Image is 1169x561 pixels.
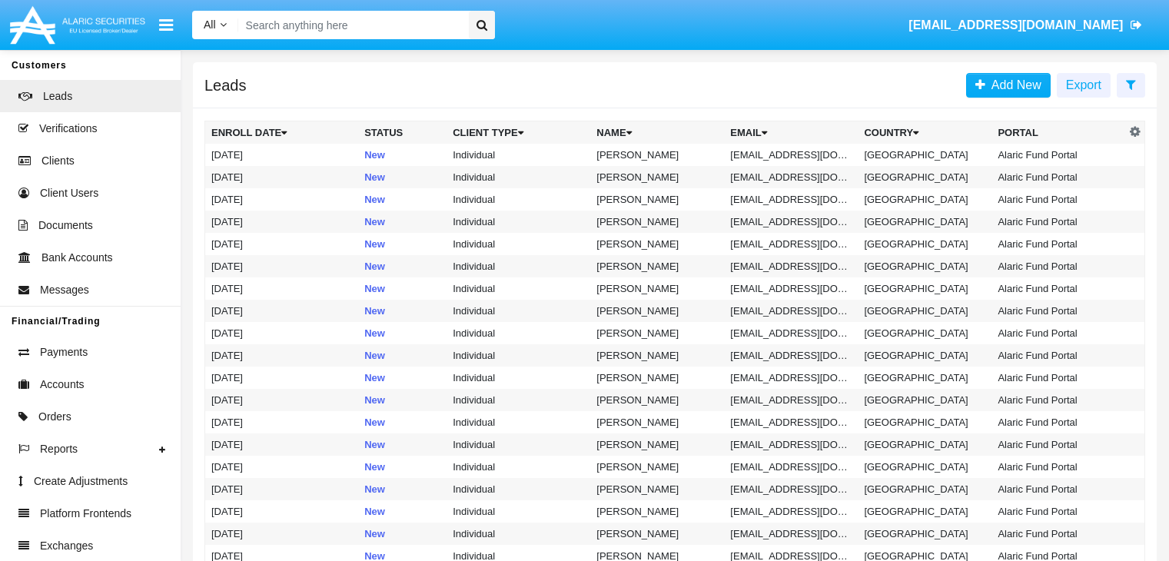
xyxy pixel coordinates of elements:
[590,188,724,211] td: [PERSON_NAME]
[40,441,78,457] span: Reports
[205,144,359,166] td: [DATE]
[205,233,359,255] td: [DATE]
[43,88,72,105] span: Leads
[40,344,88,360] span: Payments
[40,185,98,201] span: Client Users
[205,411,359,433] td: [DATE]
[358,277,447,300] td: New
[205,188,359,211] td: [DATE]
[8,2,148,48] img: Logo image
[966,73,1051,98] a: Add New
[858,433,991,456] td: [GEOGRAPHIC_DATA]
[447,277,590,300] td: Individual
[858,166,991,188] td: [GEOGRAPHIC_DATA]
[991,523,1125,545] td: Alaric Fund Portal
[590,478,724,500] td: [PERSON_NAME]
[991,233,1125,255] td: Alaric Fund Portal
[724,411,858,433] td: [EMAIL_ADDRESS][DOMAIN_NAME]
[447,121,590,144] th: Client Type
[590,121,724,144] th: Name
[205,500,359,523] td: [DATE]
[991,300,1125,322] td: Alaric Fund Portal
[42,250,113,266] span: Bank Accounts
[858,277,991,300] td: [GEOGRAPHIC_DATA]
[908,18,1123,32] span: [EMAIL_ADDRESS][DOMAIN_NAME]
[447,188,590,211] td: Individual
[724,233,858,255] td: [EMAIL_ADDRESS][DOMAIN_NAME]
[724,277,858,300] td: [EMAIL_ADDRESS][DOMAIN_NAME]
[358,121,447,144] th: Status
[358,188,447,211] td: New
[39,121,97,137] span: Verifications
[358,456,447,478] td: New
[858,344,991,367] td: [GEOGRAPHIC_DATA]
[205,255,359,277] td: [DATE]
[724,478,858,500] td: [EMAIL_ADDRESS][DOMAIN_NAME]
[447,144,590,166] td: Individual
[724,500,858,523] td: [EMAIL_ADDRESS][DOMAIN_NAME]
[724,389,858,411] td: [EMAIL_ADDRESS][DOMAIN_NAME]
[447,367,590,389] td: Individual
[358,389,447,411] td: New
[858,411,991,433] td: [GEOGRAPHIC_DATA]
[590,322,724,344] td: [PERSON_NAME]
[590,233,724,255] td: [PERSON_NAME]
[590,500,724,523] td: [PERSON_NAME]
[724,188,858,211] td: [EMAIL_ADDRESS][DOMAIN_NAME]
[447,255,590,277] td: Individual
[205,367,359,389] td: [DATE]
[590,277,724,300] td: [PERSON_NAME]
[38,217,93,234] span: Documents
[858,255,991,277] td: [GEOGRAPHIC_DATA]
[447,300,590,322] td: Individual
[590,144,724,166] td: [PERSON_NAME]
[858,300,991,322] td: [GEOGRAPHIC_DATA]
[724,322,858,344] td: [EMAIL_ADDRESS][DOMAIN_NAME]
[38,409,71,425] span: Orders
[205,344,359,367] td: [DATE]
[991,344,1125,367] td: Alaric Fund Portal
[590,255,724,277] td: [PERSON_NAME]
[858,322,991,344] td: [GEOGRAPHIC_DATA]
[358,211,447,233] td: New
[358,166,447,188] td: New
[991,478,1125,500] td: Alaric Fund Portal
[858,121,991,144] th: Country
[724,344,858,367] td: [EMAIL_ADDRESS][DOMAIN_NAME]
[204,79,247,91] h5: Leads
[991,433,1125,456] td: Alaric Fund Portal
[447,166,590,188] td: Individual
[34,473,128,490] span: Create Adjustments
[447,478,590,500] td: Individual
[358,144,447,166] td: New
[590,344,724,367] td: [PERSON_NAME]
[358,233,447,255] td: New
[358,255,447,277] td: New
[724,300,858,322] td: [EMAIL_ADDRESS][DOMAIN_NAME]
[205,478,359,500] td: [DATE]
[358,300,447,322] td: New
[991,389,1125,411] td: Alaric Fund Portal
[991,277,1125,300] td: Alaric Fund Portal
[1057,73,1111,98] button: Export
[858,523,991,545] td: [GEOGRAPHIC_DATA]
[447,456,590,478] td: Individual
[590,166,724,188] td: [PERSON_NAME]
[724,166,858,188] td: [EMAIL_ADDRESS][DOMAIN_NAME]
[590,433,724,456] td: [PERSON_NAME]
[205,211,359,233] td: [DATE]
[590,456,724,478] td: [PERSON_NAME]
[724,433,858,456] td: [EMAIL_ADDRESS][DOMAIN_NAME]
[205,322,359,344] td: [DATE]
[991,367,1125,389] td: Alaric Fund Portal
[724,211,858,233] td: [EMAIL_ADDRESS][DOMAIN_NAME]
[205,433,359,456] td: [DATE]
[40,538,93,554] span: Exchanges
[724,367,858,389] td: [EMAIL_ADDRESS][DOMAIN_NAME]
[991,255,1125,277] td: Alaric Fund Portal
[192,17,238,33] a: All
[40,506,131,522] span: Platform Frontends
[724,523,858,545] td: [EMAIL_ADDRESS][DOMAIN_NAME]
[991,456,1125,478] td: Alaric Fund Portal
[205,121,359,144] th: Enroll Date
